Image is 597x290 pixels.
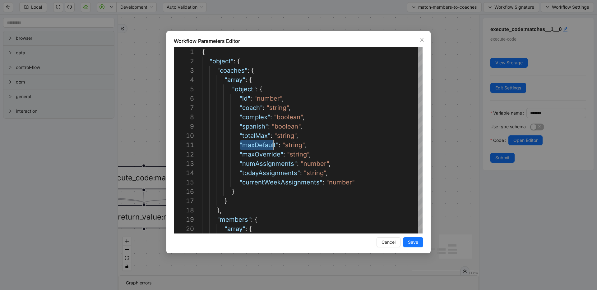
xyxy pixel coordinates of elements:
span: }, [217,206,222,214]
span: "object" [210,57,234,65]
span: , [303,113,304,121]
span: "totalMax" [239,132,271,139]
div: Workflow Parameters Editor [174,37,423,45]
div: 9 [174,122,194,131]
span: } [224,197,227,205]
span: { [251,67,254,74]
span: : [268,123,270,130]
span: , [282,95,284,102]
span: "numAssignments" [239,160,297,167]
span: : [297,160,299,167]
span: , [296,132,298,139]
span: "spanish" [239,123,268,130]
span: : [270,113,272,121]
span: "maxDefault" [239,141,279,149]
div: 4 [174,75,194,84]
span: { [249,225,252,233]
span: : [234,57,235,65]
span: , [326,169,328,177]
span: : [300,169,302,177]
button: Close [419,36,425,43]
div: 19 [174,215,194,224]
span: } [232,188,235,195]
span: "complex" [239,113,270,121]
span: "object" [232,85,256,93]
span: "string" [287,151,309,158]
div: 6 [174,94,194,103]
span: , [304,141,306,149]
textarea: Editor content;Press Alt+F1 for Accessibility Options. [273,140,274,150]
button: Save [403,237,423,247]
span: : [271,132,272,139]
span: "maxOverride" [239,151,283,158]
span: : [283,151,285,158]
div: 17 [174,196,194,206]
div: 2 [174,57,194,66]
span: "string" [304,169,326,177]
span: : [322,179,324,186]
span: "number" [301,160,329,167]
span: "coaches" [217,67,248,74]
span: { [255,216,257,223]
span: { [260,85,262,93]
span: "id" [239,95,250,102]
span: "boolean" [272,123,300,130]
span: : [245,225,247,233]
div: 16 [174,187,194,196]
span: : [279,141,280,149]
span: "currentWeekAssignments" [239,179,322,186]
span: Cancel [382,239,396,246]
span: "number" [326,179,355,186]
div: 3 [174,66,194,75]
span: : [263,104,265,111]
div: 13 [174,159,194,168]
span: : [251,216,253,223]
span: : [248,67,249,74]
div: 10 [174,131,194,140]
div: 12 [174,150,194,159]
span: : [256,85,258,93]
span: { [202,48,205,56]
span: , [300,123,302,130]
span: : [245,76,247,84]
span: "string" [282,141,304,149]
span: "string" [274,132,296,139]
span: { [237,57,240,65]
div: 20 [174,224,194,233]
div: 18 [174,206,194,215]
span: close [419,37,424,42]
div: 7 [174,103,194,112]
span: "coach" [239,104,263,111]
span: "todayAssignments" [239,169,300,177]
span: "number" [254,95,282,102]
span: "boolean" [274,113,303,121]
div: 1 [174,47,194,57]
span: , [289,104,290,111]
div: 14 [174,168,194,178]
div: 15 [174,178,194,187]
span: "string" [266,104,289,111]
span: "array" [224,225,245,233]
span: "members" [217,216,251,223]
span: , [309,151,311,158]
button: Cancel [377,237,400,247]
span: , [329,160,331,167]
span: Save [408,239,418,246]
div: 11 [174,140,194,150]
span: { [249,76,252,84]
div: 8 [174,112,194,122]
span: "array" [224,76,245,84]
div: 5 [174,84,194,94]
span: : [250,95,252,102]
